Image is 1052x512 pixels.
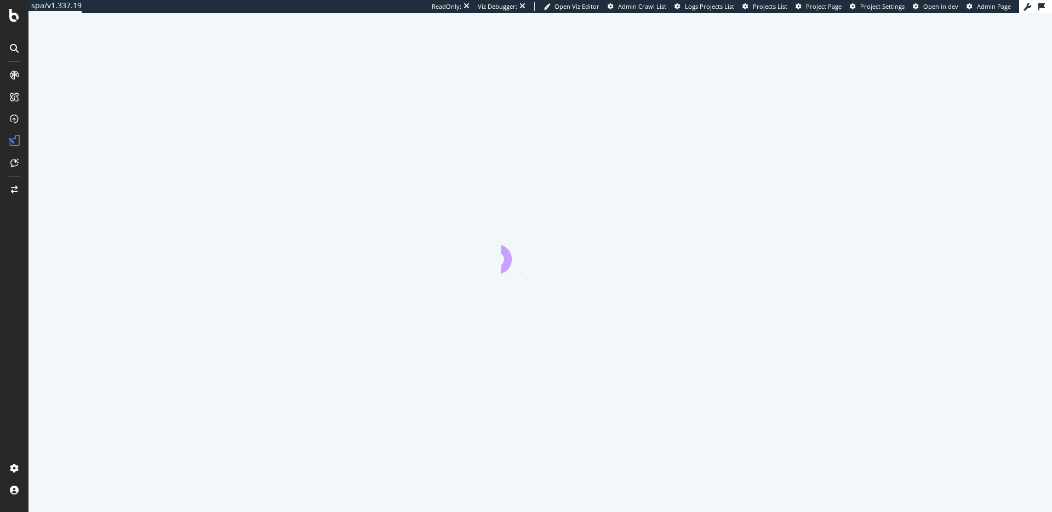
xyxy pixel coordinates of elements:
a: Logs Projects List [674,2,734,11]
a: Project Page [796,2,842,11]
span: Admin Page [977,2,1011,10]
span: Admin Crawl List [618,2,666,10]
a: Admin Crawl List [608,2,666,11]
div: ReadOnly: [432,2,461,11]
span: Open in dev [923,2,958,10]
span: Open Viz Editor [554,2,599,10]
div: Viz Debugger: [478,2,517,11]
a: Open in dev [913,2,958,11]
a: Open Viz Editor [544,2,599,11]
span: Logs Projects List [685,2,734,10]
a: Project Settings [850,2,905,11]
a: Projects List [742,2,787,11]
div: animation [501,234,580,274]
a: Admin Page [967,2,1011,11]
span: Project Settings [860,2,905,10]
span: Projects List [753,2,787,10]
span: Project Page [806,2,842,10]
